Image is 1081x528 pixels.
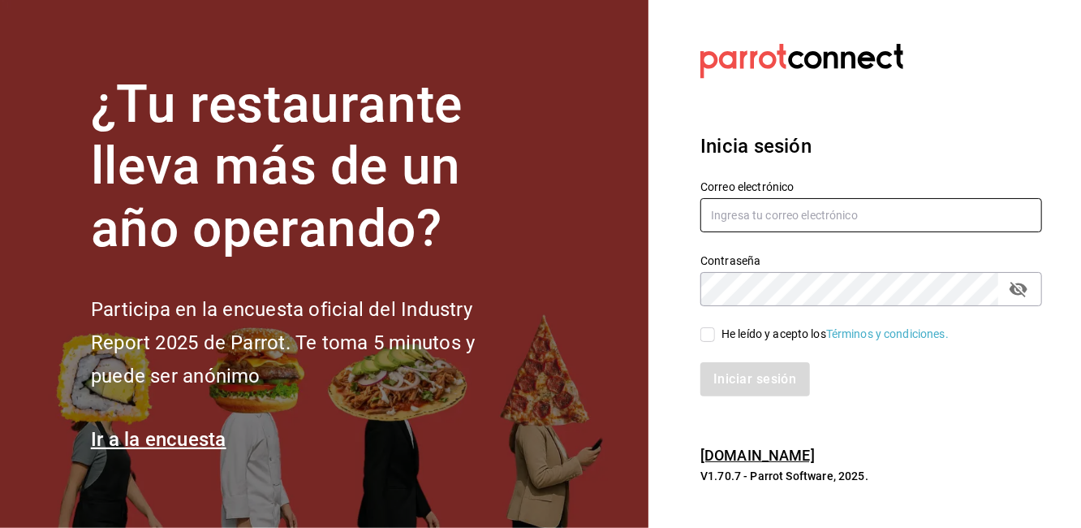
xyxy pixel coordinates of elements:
input: Ingresa tu correo electrónico [700,198,1042,232]
p: V1.70.7 - Parrot Software, 2025. [700,468,1042,484]
h2: Participa en la encuesta oficial del Industry Report 2025 de Parrot. Te toma 5 minutos y puede se... [91,293,529,392]
h1: ¿Tu restaurante lleva más de un año operando? [91,74,529,261]
button: passwordField [1005,275,1032,303]
div: He leído y acepto los [721,326,949,343]
label: Contraseña [700,255,1042,266]
h3: Inicia sesión [700,132,1042,161]
a: Términos y condiciones. [826,327,949,340]
a: Ir a la encuesta [91,428,226,451]
a: [DOMAIN_NAME] [700,447,815,464]
label: Correo electrónico [700,181,1042,193]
